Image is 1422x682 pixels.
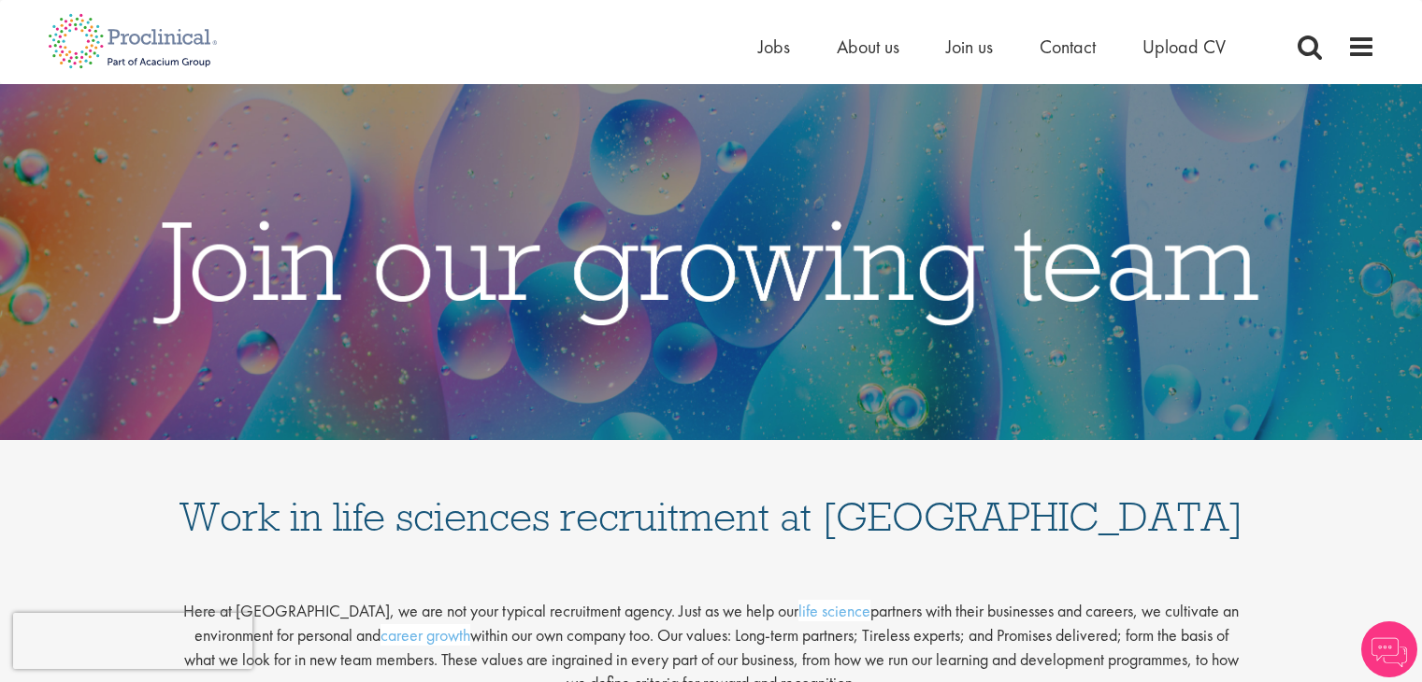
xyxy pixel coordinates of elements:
[758,35,790,59] a: Jobs
[798,600,870,621] a: life science
[1361,621,1417,677] img: Chatbot
[837,35,899,59] a: About us
[1040,35,1096,59] a: Contact
[946,35,993,59] a: Join us
[1142,35,1226,59] a: Upload CV
[381,624,470,646] a: career growth
[13,613,252,669] iframe: reCAPTCHA
[179,459,1244,537] h1: Work in life sciences recruitment at [GEOGRAPHIC_DATA]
